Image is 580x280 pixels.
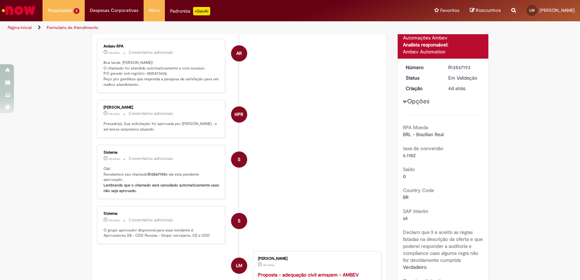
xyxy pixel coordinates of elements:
[48,7,72,14] span: Requisições
[109,218,120,222] time: 25/09/2025 15:03:22
[5,21,381,34] ul: Trilhas de página
[529,8,535,13] span: LM
[109,51,120,55] time: 25/09/2025 17:55:37
[149,7,160,14] span: More
[258,257,374,261] div: [PERSON_NAME]
[104,60,220,88] p: Boa tarde, [PERSON_NAME]! O chamado foi atendido automaticamente e com sucesso. P.O gerado sob re...
[476,7,501,14] span: Rascunhos
[1,3,37,17] img: ServiceNow
[236,45,242,62] span: AR
[104,183,220,193] b: Lembrando que o chamado será cancelado automaticamente caso não seja aprovado.
[104,44,220,49] div: Ambev RPA
[540,7,575,13] span: [PERSON_NAME]
[400,74,443,81] dt: Status
[403,187,434,193] b: Country Code
[403,215,408,221] span: s4
[104,166,220,194] p: Olá! Recebemos seu chamado e ele esta pendente aprovação.
[403,41,483,48] div: Analista responsável:
[8,25,32,30] a: Página inicial
[470,7,501,14] a: Rascunhos
[109,157,120,161] time: 25/09/2025 15:03:25
[129,217,173,223] small: Comentários adicionais
[104,228,220,238] p: O grupo aprovador disponível para esse incidente é: Aprovadores SB - CDD Pavuna - Grupo cervejari...
[104,105,220,110] div: [PERSON_NAME]
[403,194,409,200] span: BR
[403,208,428,214] b: SAP Interim
[403,131,444,138] span: BRL - Brazilian Real
[440,7,459,14] span: Favoritos
[74,8,79,14] span: 2
[403,152,415,159] span: 6.1182
[90,7,138,14] span: Despesas Corporativas
[148,172,166,177] b: R13567193
[104,212,220,216] div: Sistema
[109,112,120,116] time: 25/09/2025 15:05:56
[236,257,242,274] span: LM
[170,7,210,15] div: Padroniza
[403,166,415,172] b: Saldo
[109,51,120,55] span: 4d atrás
[231,258,247,274] div: Lucas Barros Martins
[238,151,241,168] span: S
[403,124,428,131] b: RPA Moeda
[263,263,274,267] time: 25/09/2025 15:03:11
[400,85,443,92] dt: Criação
[231,213,247,229] div: System
[104,121,220,132] p: Prezado(a), Sua solicitação foi aprovada por [PERSON_NAME] , e em breve estaremos atuando.
[231,45,247,61] div: Ambev RPA
[403,173,406,179] span: 0
[109,112,120,116] span: 4d atrás
[403,145,443,152] b: taxa de conversão
[47,25,98,30] a: Formulário de Atendimento
[109,157,120,161] span: 4d atrás
[448,85,465,91] time: 25/09/2025 15:03:14
[129,50,173,56] small: Comentários adicionais
[448,85,481,92] div: 25/09/2025 15:03:14
[109,218,120,222] span: 4d atrás
[238,213,241,229] span: S
[403,229,483,263] b: Declaro que li e aceito as regras listadas na descrição da oferta e que poderei responder a audit...
[403,48,483,55] div: Ambev Automation
[193,7,210,15] p: +GenAi
[448,74,481,81] div: Em Validação
[129,111,173,117] small: Comentários adicionais
[403,264,427,270] span: Verdadeiro
[231,106,247,123] div: Heitor Pinage Ribeiro
[263,263,274,267] span: 4d atrás
[231,152,247,168] div: System
[235,106,243,123] span: HPR
[400,64,443,71] dt: Número
[403,34,483,41] div: Automações Ambev
[129,156,173,162] small: Comentários adicionais
[448,85,465,91] span: 4d atrás
[104,150,220,155] div: Sistema
[448,64,481,71] div: R13567193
